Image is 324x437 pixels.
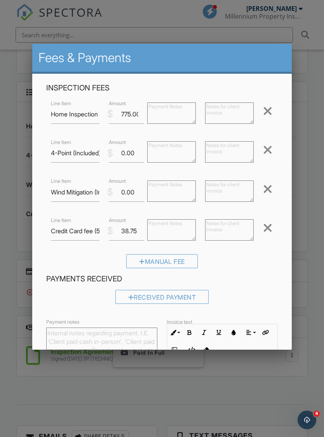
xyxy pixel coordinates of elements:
label: Line Item [51,100,71,107]
button: Align [243,325,258,340]
div: $ [107,108,113,121]
button: Italic (⌘I) [197,325,211,340]
label: Line Item [51,178,71,185]
label: Amount [109,100,126,107]
h2: Fees & Payments [38,50,285,66]
span: 4 [314,411,320,417]
button: Bold (⌘B) [182,325,197,340]
button: Colors [226,325,241,340]
iframe: Intercom live chat [298,411,316,429]
button: Clear Formatting [199,342,213,357]
label: Payment notes [46,319,79,326]
label: Line Item [51,139,71,146]
button: Insert Link (⌘K) [258,325,272,340]
h4: Inspection Fees [46,83,277,93]
label: Invoice text [167,319,192,326]
button: Insert Image (⌘P) [167,342,182,357]
label: Amount [109,217,126,224]
div: $ [107,147,113,160]
div: Manual Fee [126,254,198,268]
a: Manual Fee [126,260,198,267]
button: Underline (⌘U) [211,325,226,340]
label: Line Item [51,217,71,224]
div: $ [107,186,113,199]
label: Amount [109,139,126,146]
div: Received Payment [115,290,209,304]
div: $ [107,224,113,238]
h4: Payments Received [46,274,277,284]
button: Code View [184,342,199,357]
a: Received Payment [115,295,209,303]
label: Amount [109,178,126,185]
button: Inline Style [167,325,182,340]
